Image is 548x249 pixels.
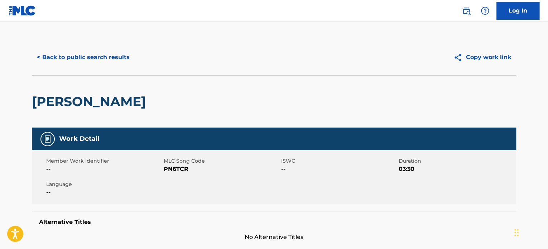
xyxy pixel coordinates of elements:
span: Member Work Identifier [46,157,162,165]
img: help [481,6,489,15]
span: -- [281,165,397,173]
span: 03:30 [399,165,514,173]
img: Copy work link [453,53,466,62]
h5: Work Detail [59,135,99,143]
h2: [PERSON_NAME] [32,94,149,110]
span: Language [46,181,162,188]
img: MLC Logo [9,5,36,16]
iframe: Chat Widget [512,215,548,249]
img: Work Detail [43,135,52,143]
button: Copy work link [448,48,516,66]
span: Duration [399,157,514,165]
button: < Back to public search results [32,48,135,66]
img: search [462,6,471,15]
a: Log In [496,2,539,20]
span: -- [46,188,162,197]
div: Drag [514,222,519,243]
span: No Alternative Titles [32,233,516,241]
h5: Alternative Titles [39,219,509,226]
a: Public Search [459,4,474,18]
div: Help [478,4,492,18]
span: ISWC [281,157,397,165]
span: PN6TCR [164,165,279,173]
span: MLC Song Code [164,157,279,165]
span: -- [46,165,162,173]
